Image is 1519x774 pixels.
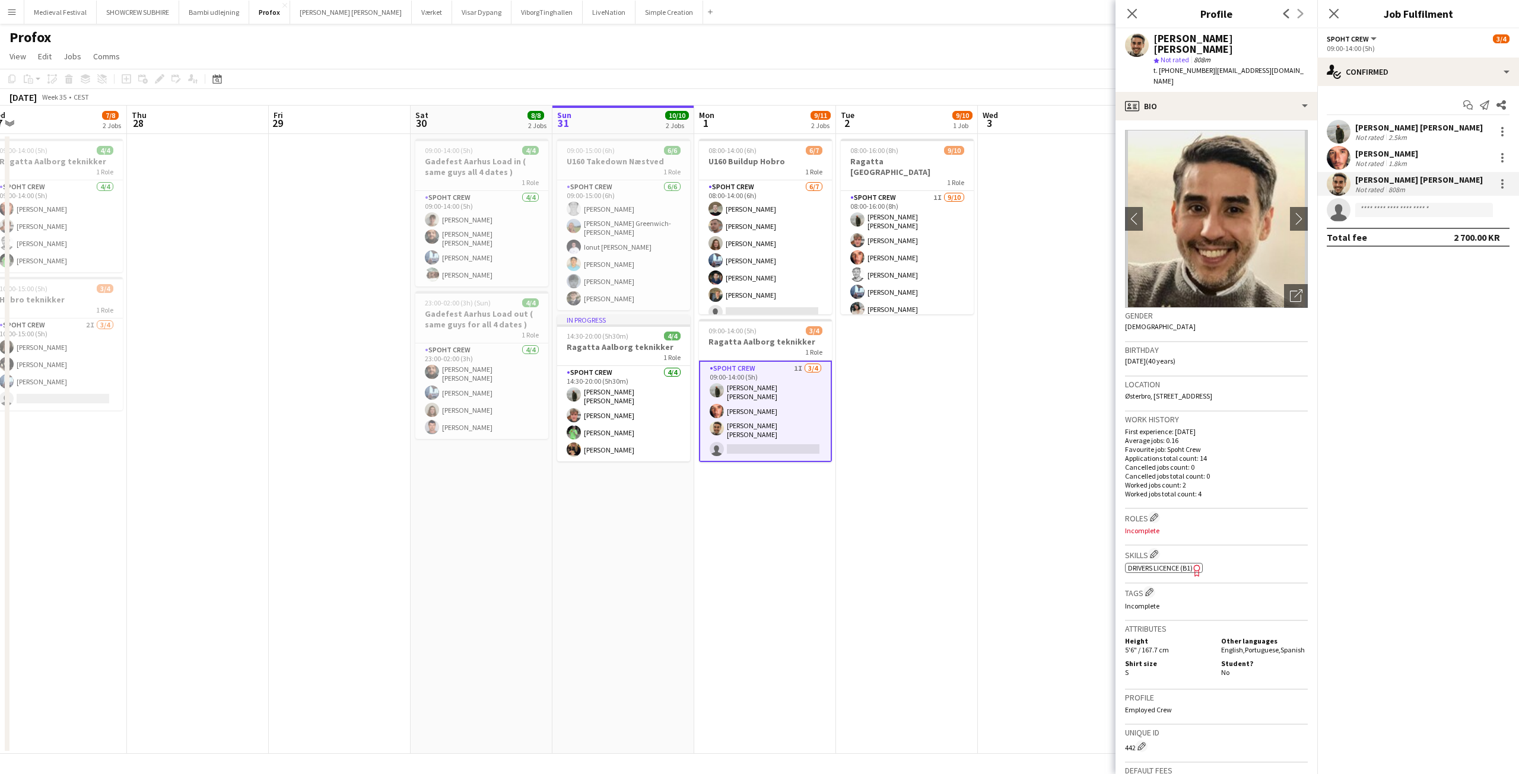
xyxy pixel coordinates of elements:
span: 09:00-15:00 (6h) [567,146,615,155]
span: Drivers Licence (B1) [1128,563,1193,572]
h3: U160 Takedown Næstved [557,156,690,167]
div: 2.5km [1386,133,1409,142]
span: Østerbro, [STREET_ADDRESS] [1125,391,1212,400]
div: Not rated [1355,159,1386,168]
span: 1 Role [805,167,822,176]
div: In progress [557,315,690,324]
p: Incomplete [1125,601,1308,610]
span: 09:00-14:00 (5h) [708,326,757,335]
span: 1 Role [947,178,964,187]
span: 1 Role [522,178,539,187]
span: 14:30-20:00 (5h30m) [567,332,628,340]
div: Total fee [1327,231,1367,243]
span: 09:00-14:00 (5h) [425,146,473,155]
div: Open photos pop-in [1284,284,1308,308]
div: 2 Jobs [811,121,830,130]
app-job-card: In progress14:30-20:00 (5h30m)4/4Ragatta Aalborg teknikker1 RoleSpoht Crew4/414:30-20:00 (5h30m)[... [557,315,690,461]
app-job-card: 09:00-14:00 (5h)4/4Gadefest Aarhus Load in ( same guys all 4 dates )1 RoleSpoht Crew4/409:00-14:0... [415,139,548,286]
span: 1 Role [96,305,113,314]
span: [DATE] (40 years) [1125,356,1175,365]
span: 10/10 [665,111,689,120]
h5: Student? [1221,659,1308,668]
h5: Other languages [1221,636,1308,645]
img: Crew avatar or photo [1125,130,1308,308]
a: Edit [33,49,56,64]
span: No [1221,668,1229,677]
div: 09:00-14:00 (5h)3/4Ragatta Aalborg teknikker1 RoleSpoht Crew1I3/409:00-14:00 (5h)[PERSON_NAME] [P... [699,319,832,462]
a: Jobs [59,49,86,64]
div: 08:00-16:00 (8h)9/10Ragatta [GEOGRAPHIC_DATA]1 RoleSpoht Crew1I9/1008:00-16:00 (8h)[PERSON_NAME] ... [841,139,974,314]
span: 31 [555,116,571,130]
h3: Work history [1125,414,1308,425]
span: 808m [1191,55,1213,64]
span: t. [PHONE_NUMBER] [1153,66,1215,75]
span: Jobs [63,51,81,62]
button: Værket [412,1,452,24]
app-job-card: 23:00-02:00 (3h) (Sun)4/4Gadefest Aarhus Load out ( same guys for all 4 dates )1 RoleSpoht Crew4/... [415,291,548,439]
app-job-card: 08:00-14:00 (6h)6/7U160 Buildup Hobro1 RoleSpoht Crew6/708:00-14:00 (6h)[PERSON_NAME][PERSON_NAME... [699,139,832,314]
div: Bio [1116,92,1317,120]
span: View [9,51,26,62]
p: Incomplete [1125,526,1308,535]
span: 3/4 [97,284,113,293]
span: 1 Role [663,353,681,362]
h3: Ragatta Aalborg teknikker [557,342,690,352]
p: Favourite job: Spoht Crew [1125,445,1308,454]
button: Spoht Crew [1327,34,1378,43]
p: Applications total count: 14 [1125,454,1308,463]
div: 1.8km [1386,159,1409,168]
span: 3/4 [1493,34,1510,43]
h3: Profile [1125,692,1308,703]
div: 808m [1386,185,1407,194]
span: Sun [557,110,571,120]
span: Fri [274,110,283,120]
app-job-card: 09:00-15:00 (6h)6/6U160 Takedown Næstved1 RoleSpoht Crew6/609:00-15:00 (6h)[PERSON_NAME][PERSON_N... [557,139,690,310]
p: Employed Crew [1125,705,1308,714]
h3: U160 Buildup Hobro [699,156,832,167]
div: [PERSON_NAME] [PERSON_NAME] [1355,174,1483,185]
h3: Profile [1116,6,1317,21]
h3: Job Fulfilment [1317,6,1519,21]
div: 2 700.00 KR [1454,231,1500,243]
div: [PERSON_NAME] [1355,148,1418,159]
button: [PERSON_NAME] [PERSON_NAME] [290,1,412,24]
app-card-role: Spoht Crew4/409:00-14:00 (5h)[PERSON_NAME][PERSON_NAME] [PERSON_NAME][PERSON_NAME][PERSON_NAME] [415,191,548,286]
div: [PERSON_NAME] [PERSON_NAME] [1153,33,1308,55]
h3: Location [1125,379,1308,390]
h3: Roles [1125,511,1308,524]
h3: Attributes [1125,623,1308,634]
span: Spoht Crew [1327,34,1369,43]
h3: Gender [1125,310,1308,321]
div: [DATE] [9,91,37,103]
span: Spanish [1280,645,1305,654]
h3: Birthday [1125,345,1308,355]
h3: Ragatta [GEOGRAPHIC_DATA] [841,156,974,177]
button: LiveNation [583,1,635,24]
span: Tue [841,110,854,120]
span: Portuguese , [1245,645,1280,654]
h3: Gadefest Aarhus Load out ( same guys for all 4 dates ) [415,308,548,330]
span: 7/8 [102,111,119,120]
span: Not rated [1161,55,1189,64]
span: 1 Role [96,167,113,176]
div: Confirmed [1317,58,1519,86]
span: [DEMOGRAPHIC_DATA] [1125,322,1196,331]
button: Simple Creation [635,1,703,24]
p: Cancelled jobs count: 0 [1125,463,1308,472]
span: 9/10 [944,146,964,155]
span: 1 [697,116,714,130]
a: View [5,49,31,64]
h3: Skills [1125,548,1308,560]
span: 3 [981,116,998,130]
h3: Tags [1125,586,1308,598]
div: 09:00-14:00 (5h) [1327,44,1510,53]
span: 08:00-16:00 (8h) [850,146,898,155]
span: Thu [132,110,147,120]
span: English , [1221,645,1245,654]
span: Mon [699,110,714,120]
span: S [1125,668,1129,677]
span: 1 Role [805,348,822,356]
